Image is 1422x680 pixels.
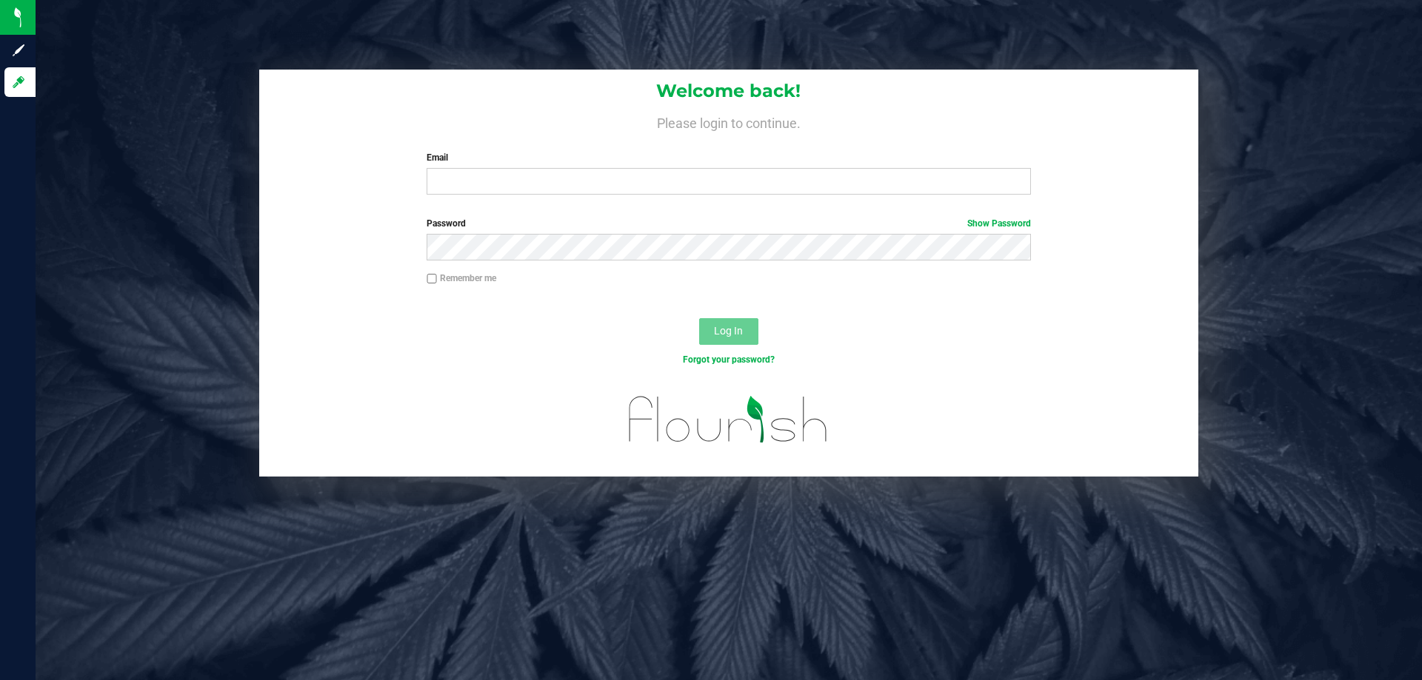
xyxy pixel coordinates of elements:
[427,218,466,229] span: Password
[11,43,26,58] inline-svg: Sign up
[714,325,743,337] span: Log In
[967,218,1031,229] a: Show Password
[11,75,26,90] inline-svg: Log in
[699,318,758,345] button: Log In
[611,382,846,457] img: flourish_logo.svg
[259,112,1198,130] h4: Please login to continue.
[427,274,437,284] input: Remember me
[427,272,496,285] label: Remember me
[259,81,1198,101] h1: Welcome back!
[683,354,775,365] a: Forgot your password?
[427,151,1030,164] label: Email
